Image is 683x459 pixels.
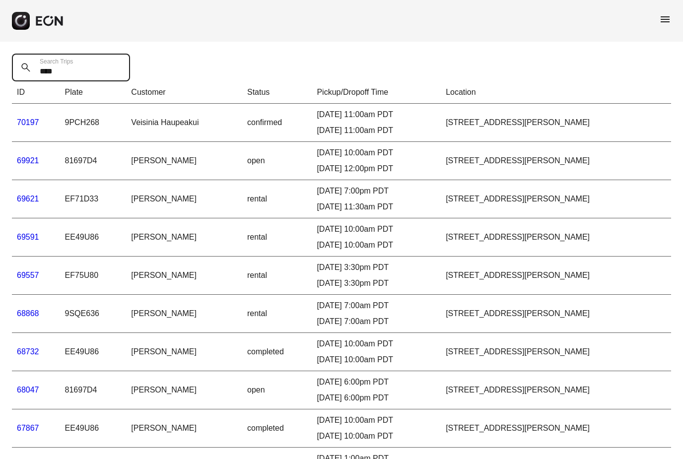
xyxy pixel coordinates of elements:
td: [PERSON_NAME] [126,409,242,448]
td: EF75U80 [60,257,127,295]
th: Customer [126,81,242,104]
td: [STREET_ADDRESS][PERSON_NAME] [441,371,671,409]
div: [DATE] 7:00pm PDT [317,185,436,197]
td: [STREET_ADDRESS][PERSON_NAME] [441,142,671,180]
div: [DATE] 7:00am PDT [317,300,436,312]
td: rental [242,180,312,218]
td: EE49U86 [60,218,127,257]
a: 69921 [17,156,39,165]
div: [DATE] 10:00am PDT [317,430,436,442]
td: rental [242,218,312,257]
div: [DATE] 10:00am PDT [317,147,436,159]
td: EE49U86 [60,409,127,448]
td: [PERSON_NAME] [126,142,242,180]
div: [DATE] 10:00am PDT [317,414,436,426]
td: [STREET_ADDRESS][PERSON_NAME] [441,218,671,257]
td: completed [242,409,312,448]
a: 69621 [17,195,39,203]
th: Pickup/Dropoff Time [312,81,441,104]
div: [DATE] 10:00am PDT [317,239,436,251]
div: [DATE] 6:00pm PDT [317,392,436,404]
td: [PERSON_NAME] [126,295,242,333]
div: [DATE] 6:00pm PDT [317,376,436,388]
div: [DATE] 10:00am PDT [317,354,436,366]
td: completed [242,333,312,371]
td: [PERSON_NAME] [126,218,242,257]
th: ID [12,81,60,104]
th: Plate [60,81,127,104]
td: rental [242,295,312,333]
th: Location [441,81,671,104]
a: 68732 [17,347,39,356]
td: [PERSON_NAME] [126,180,242,218]
div: [DATE] 11:30am PDT [317,201,436,213]
div: [DATE] 11:00am PDT [317,125,436,136]
td: [STREET_ADDRESS][PERSON_NAME] [441,409,671,448]
td: 9PCH268 [60,104,127,142]
div: [DATE] 3:30pm PDT [317,262,436,273]
div: [DATE] 10:00am PDT [317,338,436,350]
td: 81697D4 [60,371,127,409]
div: [DATE] 11:00am PDT [317,109,436,121]
td: [PERSON_NAME] [126,333,242,371]
a: 70197 [17,118,39,127]
td: [STREET_ADDRESS][PERSON_NAME] [441,104,671,142]
td: [PERSON_NAME] [126,371,242,409]
td: [STREET_ADDRESS][PERSON_NAME] [441,295,671,333]
td: [PERSON_NAME] [126,257,242,295]
div: [DATE] 7:00am PDT [317,316,436,328]
td: Veisinia Haupeakui [126,104,242,142]
td: open [242,142,312,180]
td: 9SQE636 [60,295,127,333]
td: confirmed [242,104,312,142]
a: 68047 [17,386,39,394]
label: Search Trips [40,58,73,66]
a: 68868 [17,309,39,318]
div: [DATE] 12:00pm PDT [317,163,436,175]
a: 69591 [17,233,39,241]
td: [STREET_ADDRESS][PERSON_NAME] [441,180,671,218]
td: 81697D4 [60,142,127,180]
td: open [242,371,312,409]
td: [STREET_ADDRESS][PERSON_NAME] [441,257,671,295]
td: rental [242,257,312,295]
th: Status [242,81,312,104]
div: [DATE] 10:00am PDT [317,223,436,235]
td: EF71D33 [60,180,127,218]
span: menu [659,13,671,25]
a: 67867 [17,424,39,432]
a: 69557 [17,271,39,279]
td: EE49U86 [60,333,127,371]
td: [STREET_ADDRESS][PERSON_NAME] [441,333,671,371]
div: [DATE] 3:30pm PDT [317,277,436,289]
